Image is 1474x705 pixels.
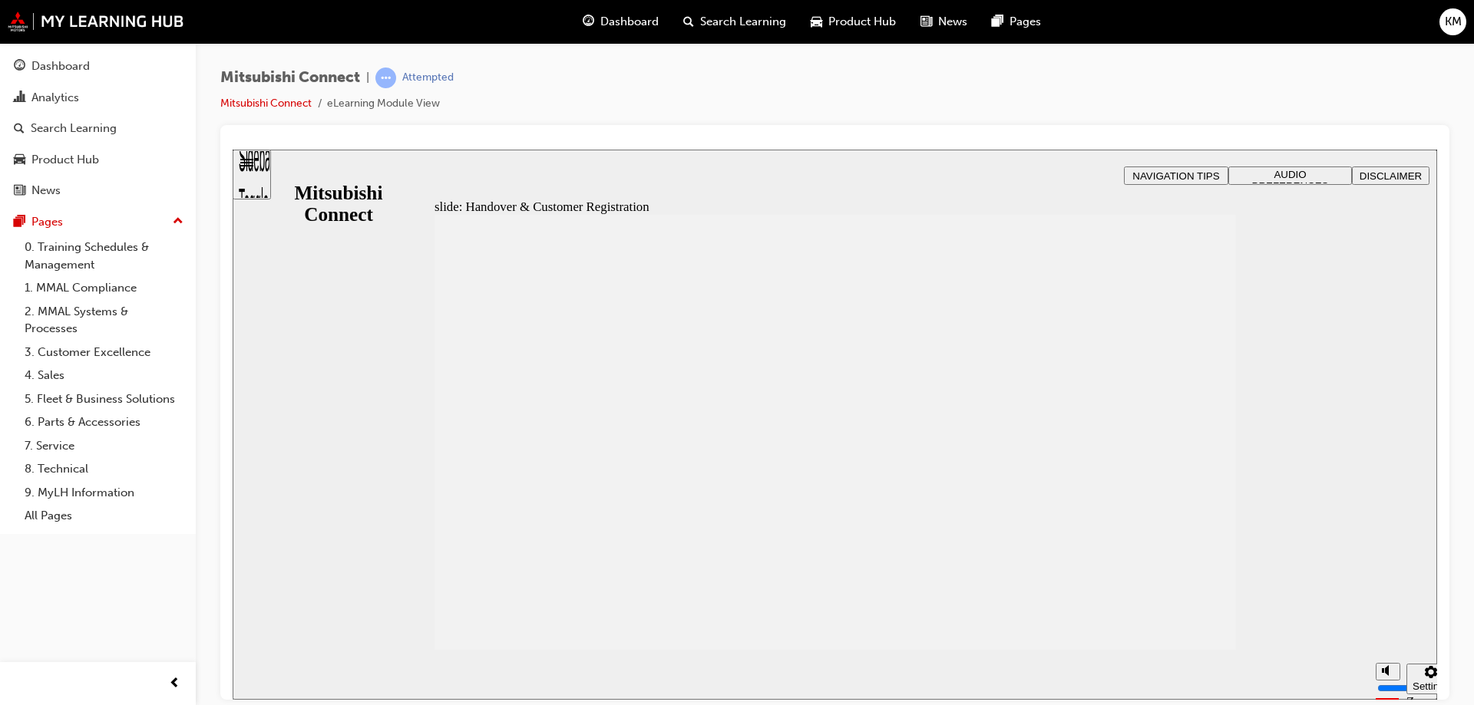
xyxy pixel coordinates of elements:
button: DISCLAIMER [1119,17,1197,35]
a: 7. Service [18,434,190,458]
a: 4. Sales [18,364,190,387]
span: car-icon [14,153,25,167]
div: Product Hub [31,151,99,169]
span: AUDIO PREFERENCES [1020,19,1096,42]
div: Pages [31,213,63,231]
span: KM [1445,13,1462,31]
span: search-icon [14,122,25,136]
div: misc controls [1135,500,1197,550]
a: Product Hub [6,146,190,174]
a: pages-iconPages [980,6,1053,38]
button: KM [1439,8,1466,35]
span: Product Hub [828,13,896,31]
li: eLearning Module View [327,95,440,113]
a: 1. MMAL Compliance [18,276,190,300]
span: guage-icon [583,12,594,31]
span: learningRecordVerb_ATTEMPT-icon [375,68,396,88]
a: Dashboard [6,52,190,81]
img: mmal [8,12,184,31]
span: prev-icon [169,674,180,693]
span: Pages [1010,13,1041,31]
span: guage-icon [14,60,25,74]
a: news-iconNews [908,6,980,38]
a: Mitsubishi Connect [220,97,312,110]
span: | [366,69,369,87]
a: 6. Parts & Accessories [18,410,190,434]
span: chart-icon [14,91,25,105]
div: Search Learning [31,120,117,137]
div: News [31,182,61,199]
span: news-icon [920,12,932,31]
button: DashboardAnalyticsSearch LearningProduct HubNews [6,49,190,208]
a: News [6,176,190,205]
a: 9. MyLH Information [18,481,190,505]
div: Analytics [31,89,79,107]
span: News [938,13,967,31]
span: search-icon [683,12,694,31]
span: Search Learning [700,13,786,31]
label: Zoom to fit [1174,545,1205,590]
a: car-iconProduct Hub [798,6,908,38]
input: volume [1145,532,1244,545]
a: search-iconSearch Learning [671,6,798,38]
a: Search Learning [6,114,190,143]
button: Mute (Ctrl+Alt+M) [1143,513,1168,531]
a: 3. Customer Excellence [18,341,190,364]
span: news-icon [14,184,25,198]
button: Settings [1174,514,1223,545]
a: 2. MMAL Systems & Processes [18,300,190,341]
button: Pages [6,208,190,236]
button: NAVIGATION TIPS [891,17,996,35]
div: Settings [1180,531,1217,542]
span: car-icon [811,12,822,31]
a: 5. Fleet & Business Solutions [18,387,190,411]
span: NAVIGATION TIPS [900,21,987,32]
span: DISCLAIMER [1127,21,1189,32]
div: Attempted [402,71,454,85]
button: AUDIO PREFERENCES [996,17,1119,35]
a: guage-iconDashboard [570,6,671,38]
a: All Pages [18,504,190,528]
span: Mitsubishi Connect [220,69,360,87]
a: 0. Training Schedules & Management [18,236,190,276]
span: Dashboard [600,13,659,31]
a: 8. Technical [18,457,190,481]
span: pages-icon [14,216,25,229]
a: Analytics [6,84,190,112]
span: up-icon [173,212,183,232]
div: Dashboard [31,58,90,75]
span: pages-icon [992,12,1003,31]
